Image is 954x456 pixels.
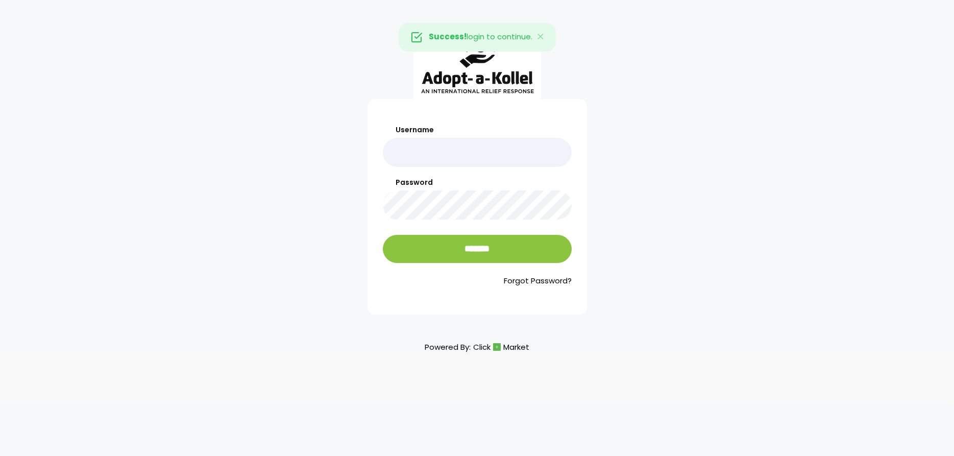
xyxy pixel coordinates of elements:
label: Username [383,125,572,135]
img: aak_logo_sm.jpeg [413,26,541,99]
img: cm_icon.png [493,343,501,351]
button: Close [526,23,555,51]
label: Password [383,177,572,188]
a: Forgot Password? [383,275,572,287]
p: Powered By: [425,340,529,354]
a: ClickMarket [473,340,529,354]
div: login to continue. [399,23,556,52]
strong: Success! [429,31,467,42]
